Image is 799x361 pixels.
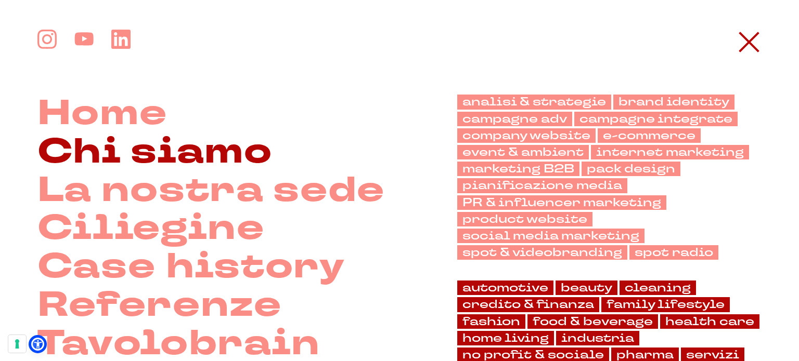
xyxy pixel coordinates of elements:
a: marketing B2B [457,162,579,176]
a: event & ambient [457,145,589,159]
a: Ciliegine [37,209,265,248]
a: family lifestyle [601,297,730,312]
a: social media marketing [457,229,645,243]
a: Home [37,95,167,133]
a: pianificazione media [457,178,627,193]
button: Le tue preferenze relative al consenso per le tecnologie di tracciamento [8,335,26,353]
a: industria [556,331,639,345]
a: automotive [457,280,553,295]
a: food & beverage [527,314,658,329]
a: health care [660,314,759,329]
a: campagne integrate [574,112,738,126]
a: brand identity [613,95,734,109]
a: home living [457,331,554,345]
a: La nostra sede [37,171,385,210]
a: Chi siamo [37,133,273,171]
a: beauty [556,280,617,295]
a: analisi & strategie [457,95,611,109]
a: spot & videobranding [457,245,627,260]
a: campagne adv [457,112,572,126]
a: pack design [582,162,680,176]
a: cleaning [620,280,696,295]
a: Referenze [37,286,282,325]
a: PR & influencer marketing [457,195,666,210]
a: internet marketing [591,145,749,159]
a: e-commerce [598,128,701,143]
a: fashion [457,314,525,329]
a: spot radio [629,245,718,260]
a: Case history [37,248,345,286]
a: company website [457,128,596,143]
a: Open Accessibility Menu [31,338,44,351]
a: credito & finanza [457,297,599,312]
a: product website [457,212,592,226]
